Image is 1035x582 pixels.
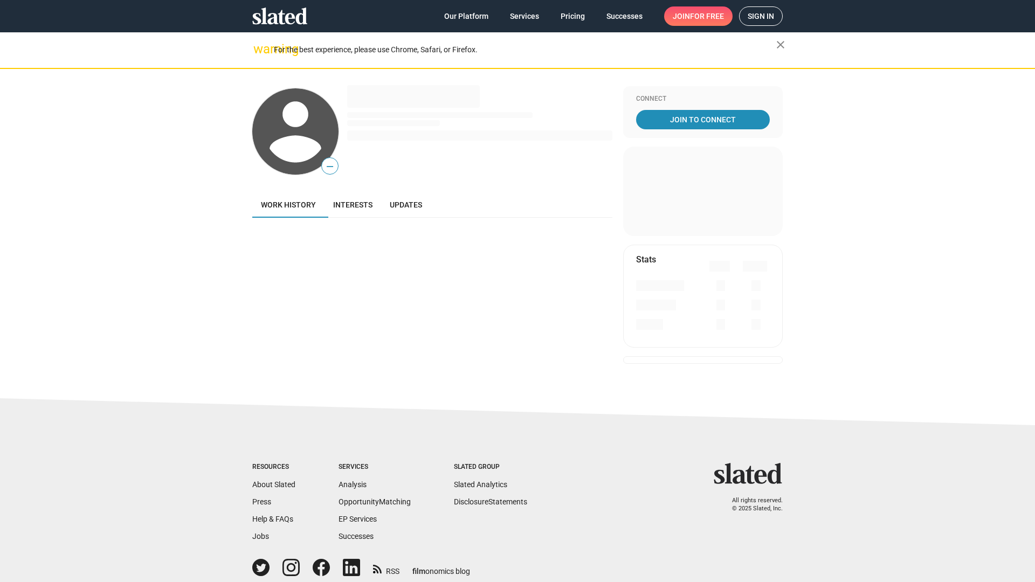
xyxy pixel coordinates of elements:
span: Pricing [561,6,585,26]
span: film [412,567,425,576]
div: Resources [252,463,295,472]
span: Updates [390,200,422,209]
a: Slated Analytics [454,480,507,489]
a: Sign in [739,6,783,26]
a: DisclosureStatements [454,497,527,506]
a: Our Platform [436,6,497,26]
div: Connect [636,95,770,103]
a: Services [501,6,548,26]
span: for free [690,6,724,26]
span: Successes [606,6,643,26]
mat-icon: warning [253,43,266,56]
a: Join To Connect [636,110,770,129]
a: EP Services [339,515,377,523]
a: Analysis [339,480,367,489]
div: Slated Group [454,463,527,472]
a: About Slated [252,480,295,489]
span: Work history [261,200,316,209]
a: Pricing [552,6,594,26]
div: Services [339,463,411,472]
mat-icon: close [774,38,787,51]
a: Successes [598,6,651,26]
a: Updates [381,192,431,218]
div: For the best experience, please use Chrome, Safari, or Firefox. [274,43,776,57]
a: Work history [252,192,325,218]
span: Sign in [748,7,774,25]
a: Joinfor free [664,6,733,26]
span: Join [673,6,724,26]
a: Jobs [252,532,269,541]
a: Press [252,497,271,506]
a: filmonomics blog [412,558,470,577]
a: Interests [325,192,381,218]
a: OpportunityMatching [339,497,411,506]
span: Our Platform [444,6,488,26]
a: Successes [339,532,374,541]
span: Interests [333,200,372,209]
span: Services [510,6,539,26]
p: All rights reserved. © 2025 Slated, Inc. [721,497,783,512]
a: RSS [373,560,399,577]
a: Help & FAQs [252,515,293,523]
span: Join To Connect [638,110,768,129]
mat-card-title: Stats [636,254,656,265]
span: — [322,160,338,174]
